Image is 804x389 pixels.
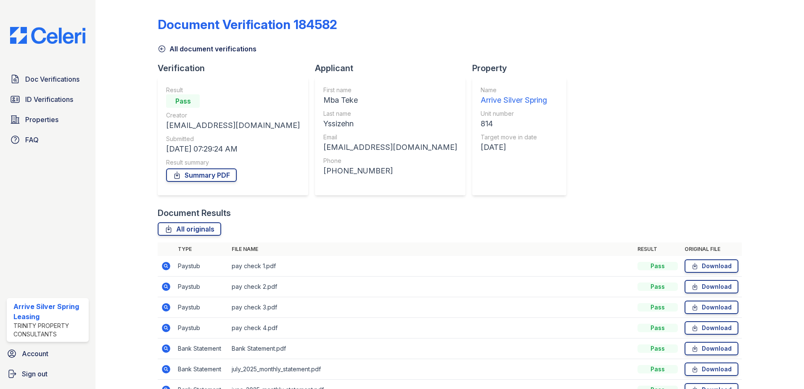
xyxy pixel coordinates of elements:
[7,71,89,88] a: Doc Verifications
[166,94,200,108] div: Pass
[681,242,742,256] th: Original file
[228,359,634,380] td: july_2025_monthly_statement.pdf
[166,168,237,182] a: Summary PDF
[323,157,457,165] div: Phone
[158,207,231,219] div: Document Results
[481,141,547,153] div: [DATE]
[166,120,300,131] div: [EMAIL_ADDRESS][DOMAIN_NAME]
[685,362,738,376] a: Download
[481,86,547,94] div: Name
[228,318,634,338] td: pay check 4.pdf
[323,86,457,94] div: First name
[25,74,79,84] span: Doc Verifications
[25,94,73,104] span: ID Verifications
[175,242,228,256] th: Type
[228,242,634,256] th: File name
[7,131,89,148] a: FAQ
[175,318,228,338] td: Paystub
[166,158,300,167] div: Result summary
[3,27,92,44] img: CE_Logo_Blue-a8612792a0a2168367f1c8372b55b34899dd931a85d93a1a3d3e32e68fde9ad4.png
[472,62,573,74] div: Property
[25,135,39,145] span: FAQ
[166,143,300,155] div: [DATE] 07:29:24 AM
[22,369,48,379] span: Sign out
[323,165,457,177] div: [PHONE_NUMBER]
[175,338,228,359] td: Bank Statement
[685,342,738,355] a: Download
[7,91,89,108] a: ID Verifications
[25,115,58,125] span: Properties
[158,62,315,74] div: Verification
[228,256,634,277] td: pay check 1.pdf
[166,86,300,94] div: Result
[637,262,678,270] div: Pass
[315,62,472,74] div: Applicant
[175,277,228,297] td: Paystub
[637,303,678,312] div: Pass
[323,133,457,141] div: Email
[481,86,547,106] a: Name Arrive Silver Spring
[323,94,457,106] div: Mba Teke
[637,365,678,373] div: Pass
[637,344,678,353] div: Pass
[634,242,681,256] th: Result
[685,321,738,335] a: Download
[481,133,547,141] div: Target move in date
[158,17,337,32] div: Document Verification 184582
[166,135,300,143] div: Submitted
[323,109,457,118] div: Last name
[228,277,634,297] td: pay check 2.pdf
[158,222,221,236] a: All originals
[685,280,738,293] a: Download
[637,282,678,291] div: Pass
[323,141,457,153] div: [EMAIL_ADDRESS][DOMAIN_NAME]
[637,324,678,332] div: Pass
[685,301,738,314] a: Download
[22,349,48,359] span: Account
[175,256,228,277] td: Paystub
[13,301,85,322] div: Arrive Silver Spring Leasing
[481,109,547,118] div: Unit number
[175,297,228,318] td: Paystub
[13,322,85,338] div: Trinity Property Consultants
[158,44,257,54] a: All document verifications
[228,338,634,359] td: Bank Statement.pdf
[7,111,89,128] a: Properties
[481,118,547,130] div: 814
[175,359,228,380] td: Bank Statement
[3,365,92,382] a: Sign out
[3,345,92,362] a: Account
[166,111,300,120] div: Creator
[228,297,634,318] td: pay check 3.pdf
[481,94,547,106] div: Arrive Silver Spring
[323,118,457,130] div: Yssizehn
[685,259,738,273] a: Download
